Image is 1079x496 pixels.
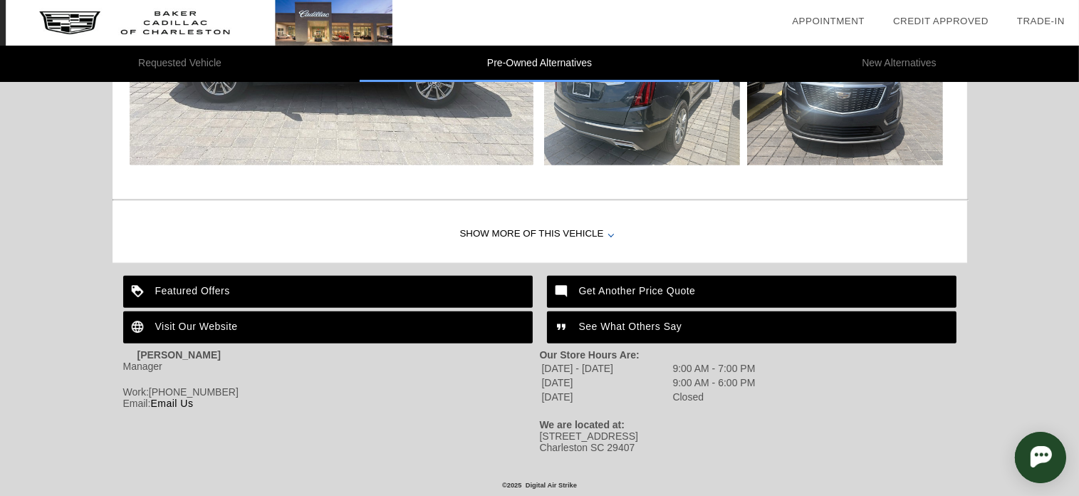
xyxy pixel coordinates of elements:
[360,46,719,82] li: Pre-Owned Alternatives
[547,276,579,308] img: ic_mode_comment_white_24dp_2x.png
[540,419,625,430] strong: We are located at:
[672,376,756,389] td: 9:00 AM - 6:00 PM
[1017,16,1065,26] a: Trade-In
[672,362,756,375] td: 9:00 AM - 7:00 PM
[541,376,671,389] td: [DATE]
[541,391,671,403] td: [DATE]
[792,16,865,26] a: Appointment
[123,386,540,398] div: Work:
[137,349,221,361] strong: [PERSON_NAME]
[123,361,540,372] div: Manager
[150,398,193,409] a: Email Us
[547,311,579,343] img: ic_format_quote_white_24dp_2x.png
[123,276,155,308] img: ic_loyalty_white_24dp_2x.png
[123,311,533,343] a: Visit Our Website
[547,311,956,343] a: See What Others Say
[672,391,756,403] td: Closed
[540,349,640,361] strong: Our Store Hours Are:
[719,46,1079,82] li: New Alternatives
[951,419,1079,496] iframe: Chat Assistance
[541,362,671,375] td: [DATE] - [DATE]
[123,311,155,343] img: ic_language_white_24dp_2x.png
[113,206,967,263] div: Show More of this Vehicle
[893,16,989,26] a: Credit Approved
[123,276,533,308] a: Featured Offers
[547,276,956,308] a: Get Another Price Quote
[540,430,956,453] div: [STREET_ADDRESS] Charleston SC 29407
[149,386,239,398] span: [PHONE_NUMBER]
[123,398,540,409] div: Email:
